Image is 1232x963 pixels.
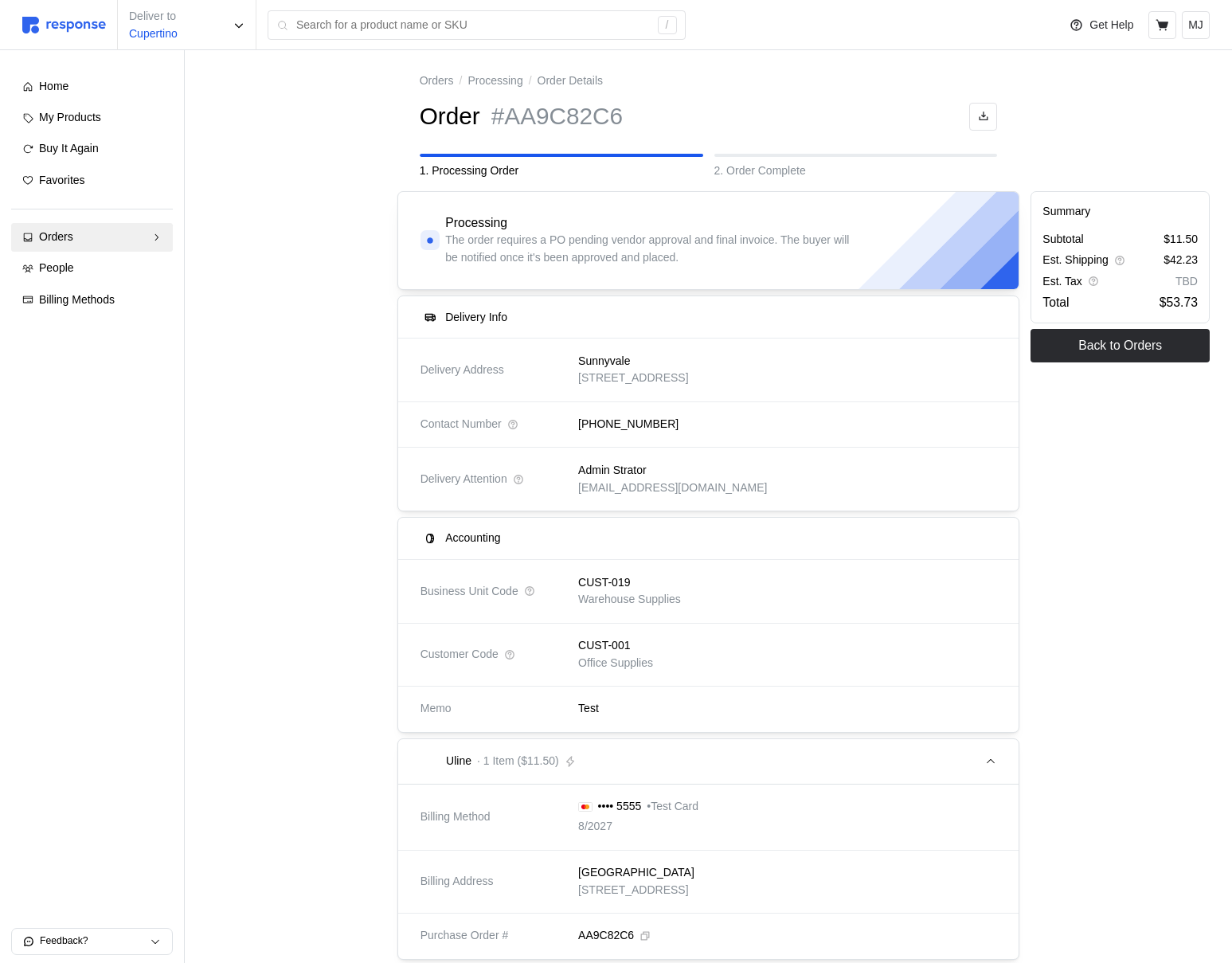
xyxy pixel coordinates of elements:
span: Buy It Again [39,142,99,155]
h5: Delivery Info [445,309,507,326]
h1: Order [420,101,480,132]
p: Uline [446,753,471,770]
a: People [11,254,173,283]
img: svg%3e [22,17,106,33]
span: Memo [420,700,452,718]
p: Warehouse Supplies [578,591,681,609]
p: 1. Processing Order [420,162,703,180]
p: The order requires a PO pending vendor approval and final invoice. The buyer will be notified onc... [445,232,852,266]
p: Get Help [1089,17,1133,34]
p: CUST-001 [578,637,630,655]
button: MJ [1182,11,1210,39]
h5: Summary [1042,203,1198,220]
h4: Processing [445,214,507,233]
p: / [460,72,463,90]
p: Deliver to [129,8,178,25]
span: Purchase Order # [420,927,509,945]
p: [STREET_ADDRESS] [578,370,688,387]
p: 8/2027 [578,818,612,836]
p: Back to Orders [1078,335,1162,355]
span: Customer Code [420,646,499,664]
span: My Products [39,111,101,123]
p: Test [578,700,599,718]
p: •••• 5555 [598,798,642,816]
p: $42.23 [1164,252,1198,269]
span: Favorites [39,174,85,186]
input: Search for a product name or SKU [296,11,649,40]
div: / [658,16,677,35]
p: [PHONE_NUMBER] [578,416,679,433]
p: [STREET_ADDRESS] [578,882,694,899]
p: Est. Tax [1042,273,1082,291]
h1: #AA9C82C6 [491,101,623,132]
p: • Test Card [647,798,698,816]
span: Billing Methods [39,293,115,306]
p: [GEOGRAPHIC_DATA] [578,864,694,882]
button: Feedback? [12,929,172,954]
p: / [529,72,532,90]
h5: Accounting [445,530,500,546]
p: $53.73 [1160,292,1198,312]
p: [EMAIL_ADDRESS][DOMAIN_NAME] [578,480,767,497]
p: Office Supplies [578,655,653,672]
p: Est. Shipping [1042,252,1109,269]
p: Feedback? [40,934,150,949]
button: Back to Orders [1031,329,1210,362]
button: Get Help [1060,10,1143,41]
a: Orders [420,72,454,90]
span: Business Unit Code [420,583,518,601]
a: Favorites [11,166,173,195]
p: Total [1042,292,1069,312]
p: TBD [1175,273,1198,291]
span: Contact Number [420,416,502,433]
a: Orders [11,223,173,252]
div: Uline· 1 Item ($11.50) [398,785,1019,959]
p: Cupertino [129,25,178,43]
a: My Products [11,104,173,132]
p: CUST-019 [578,574,630,592]
a: Buy It Again [11,135,173,163]
p: Subtotal [1042,231,1083,249]
a: Billing Methods [11,286,173,315]
a: Home [11,72,173,101]
span: Delivery Address [420,362,504,379]
p: Admin Strator [578,462,647,480]
img: svg%3e [578,802,593,812]
p: Sunnyvale [578,353,630,370]
span: Delivery Attention [420,471,507,488]
p: MJ [1188,17,1203,34]
p: AA9C82C6 [578,927,634,945]
span: Billing Method [420,808,491,826]
p: $11.50 [1164,231,1198,249]
a: Processing [467,72,522,90]
p: · 1 Item ($11.50) [477,753,559,770]
p: Order Details [538,72,603,90]
span: Home [39,80,68,92]
span: Billing Address [420,873,494,891]
button: Uline· 1 Item ($11.50) [398,739,1019,784]
span: People [39,261,74,274]
p: 2. Order Complete [714,162,998,180]
div: Orders [39,229,145,246]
